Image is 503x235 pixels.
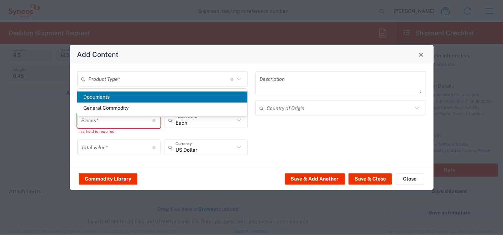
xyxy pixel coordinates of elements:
[416,49,426,59] button: Close
[349,173,392,184] button: Save & Close
[77,92,247,103] span: Documents
[77,49,119,59] h4: Add Content
[396,173,424,184] button: Close
[79,173,137,184] button: Commodity Library
[77,128,161,135] div: This field is required
[285,173,345,184] button: Save & Add Another
[77,103,247,114] span: General Commodity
